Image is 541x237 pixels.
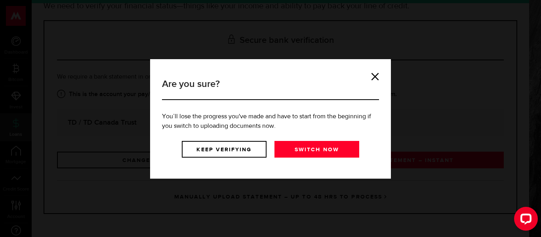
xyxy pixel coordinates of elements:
a: Keep verifying [182,141,267,158]
iframe: LiveChat chat widget [508,204,541,237]
p: You’ll lose the progress you've made and have to start from the beginning if you switch to upload... [162,112,379,131]
a: Switch now [274,141,359,158]
h3: Are you sure? [162,77,379,100]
